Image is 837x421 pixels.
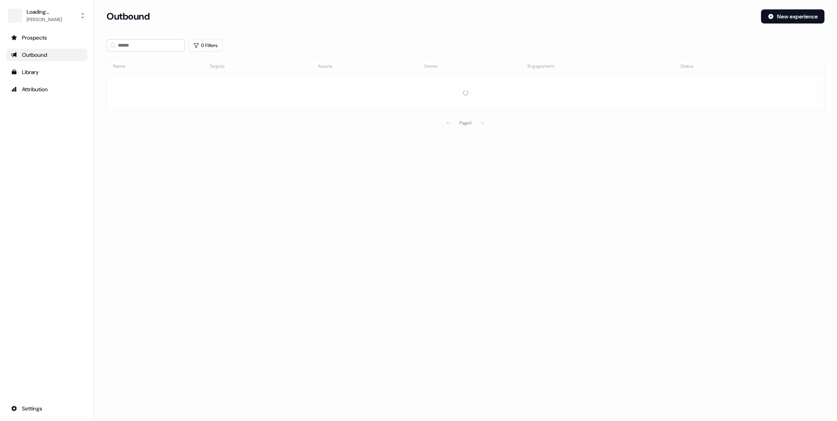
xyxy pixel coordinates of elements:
[27,16,62,23] div: [PERSON_NAME]
[11,405,83,412] div: Settings
[761,9,824,23] button: New experience
[11,68,83,76] div: Library
[11,85,83,93] div: Attribution
[6,6,87,25] button: Loading...[PERSON_NAME]
[11,51,83,59] div: Outbound
[6,83,87,96] a: Go to attribution
[27,8,62,16] div: Loading...
[6,66,87,78] a: Go to templates
[6,402,87,415] a: Go to integrations
[6,31,87,44] a: Go to prospects
[107,11,150,22] h3: Outbound
[188,39,223,52] button: 0 Filters
[11,34,83,42] div: Prospects
[6,49,87,61] a: Go to outbound experience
